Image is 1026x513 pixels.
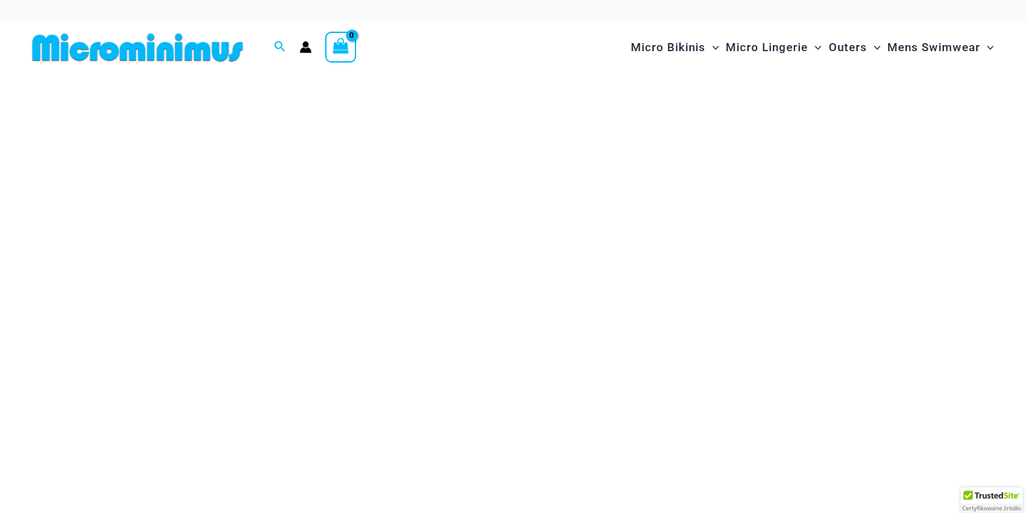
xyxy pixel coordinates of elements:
[274,39,286,56] a: Search icon link
[325,32,356,63] a: View Shopping Cart, empty
[980,30,994,65] span: Menu Toggle
[961,487,1023,513] div: TrustedSite Certified
[27,32,248,63] img: MM SHOP LOGO FLAT
[706,30,719,65] span: Menu Toggle
[627,27,722,68] a: Micro BikinisMenu ToggleMenu Toggle
[887,30,980,65] span: Mens Swimwear
[808,30,821,65] span: Menu Toggle
[631,30,706,65] span: Micro Bikinis
[726,30,808,65] span: Micro Lingerie
[625,25,999,70] nav: Site Navigation
[722,27,825,68] a: Micro LingerieMenu ToggleMenu Toggle
[825,27,884,68] a: OutersMenu ToggleMenu Toggle
[884,27,997,68] a: Mens SwimwearMenu ToggleMenu Toggle
[867,30,881,65] span: Menu Toggle
[829,30,867,65] span: Outers
[300,41,312,53] a: Account icon link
